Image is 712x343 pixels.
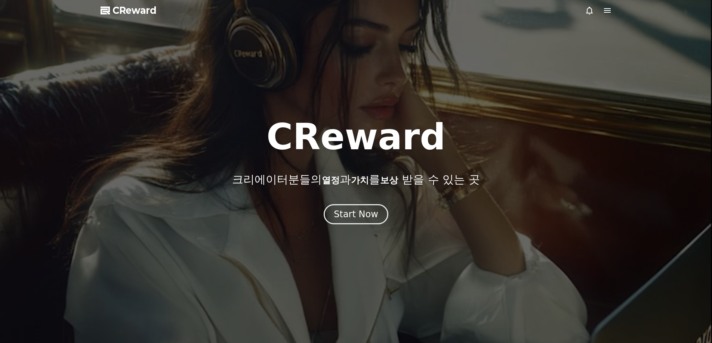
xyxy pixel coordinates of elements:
div: Start Now [334,208,378,220]
span: 보상 [380,175,398,185]
h1: CReward [266,119,446,155]
a: CReward [101,4,157,16]
p: 크리에이터분들의 과 를 받을 수 있는 곳 [232,173,480,186]
a: Start Now [324,212,388,219]
span: CReward [112,4,157,16]
span: 가치 [351,175,369,185]
span: 열정 [322,175,340,185]
button: Start Now [324,204,388,224]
